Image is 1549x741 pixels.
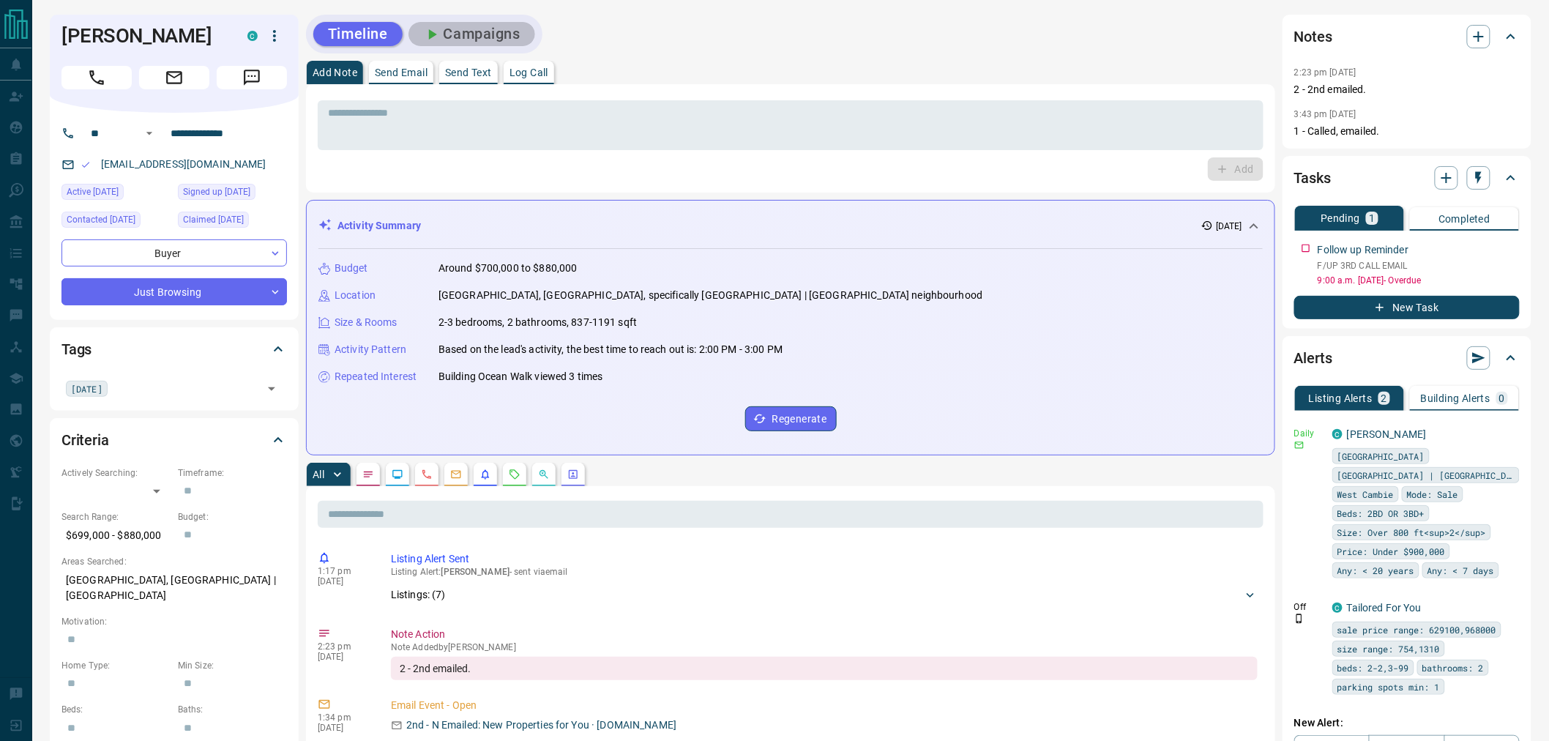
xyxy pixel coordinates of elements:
svg: Calls [421,469,433,480]
svg: Emails [450,469,462,480]
p: Note Added by [PERSON_NAME] [391,642,1258,652]
span: Price: Under $900,000 [1337,544,1445,559]
button: Open [141,124,158,142]
p: Activity Summary [337,218,421,234]
span: parking spots min: 1 [1337,679,1440,694]
div: Sat Oct 11 2025 [178,212,287,232]
p: Home Type: [61,659,171,672]
span: Call [61,66,132,89]
span: [DATE] [71,381,102,396]
p: Size & Rooms [335,315,397,330]
div: Tasks [1294,160,1520,196]
p: Repeated Interest [335,369,417,384]
p: Budget [335,261,368,276]
div: Just Browsing [61,278,287,305]
button: Open [261,379,282,399]
p: Add Note [313,67,357,78]
p: Listing Alerts [1309,393,1373,403]
span: Contacted [DATE] [67,212,135,227]
span: [GEOGRAPHIC_DATA] [1337,449,1425,463]
p: Based on the lead's activity, the best time to reach out is: 2:00 PM - 3:00 PM [438,342,783,357]
p: [DATE] [318,723,369,733]
p: Building Alerts [1421,393,1490,403]
div: condos.ca [1332,429,1343,439]
p: Location [335,288,376,303]
p: [DATE] [318,652,369,662]
p: 2-3 bedrooms, 2 bathrooms, 837-1191 sqft [438,315,637,330]
h1: [PERSON_NAME] [61,24,225,48]
p: Pending [1321,213,1360,223]
button: Regenerate [745,406,837,431]
h2: Criteria [61,428,109,452]
p: Actively Searching: [61,466,171,480]
p: Listing Alert Sent [391,551,1258,567]
p: Send Email [375,67,428,78]
p: Timeframe: [178,466,287,480]
div: condos.ca [1332,603,1343,613]
span: [PERSON_NAME] [441,567,510,577]
h2: Tasks [1294,166,1331,190]
p: 1 - Called, emailed. [1294,124,1520,139]
button: Timeline [313,22,403,46]
p: Daily [1294,427,1324,440]
p: All [313,469,324,480]
span: Claimed [DATE] [183,212,244,227]
span: sale price range: 629100,968000 [1337,622,1496,637]
p: Around $700,000 to $880,000 [438,261,578,276]
span: beds: 2-2,3-99 [1337,660,1409,675]
svg: Listing Alerts [479,469,491,480]
span: West Cambie [1337,487,1394,502]
div: Tags [61,332,287,367]
p: New Alert: [1294,715,1520,731]
svg: Notes [362,469,374,480]
p: Completed [1438,214,1490,224]
div: Buyer [61,239,287,267]
span: Beds: 2BD OR 3BD+ [1337,506,1425,521]
span: Mode: Sale [1407,487,1458,502]
p: [GEOGRAPHIC_DATA], [GEOGRAPHIC_DATA], specifically [GEOGRAPHIC_DATA] | [GEOGRAPHIC_DATA] neighbou... [438,288,982,303]
div: Sat Oct 11 2025 [61,212,171,232]
p: Budget: [178,510,287,524]
p: [DATE] [1216,220,1242,233]
span: Signed up [DATE] [183,185,250,199]
p: 2:23 pm [DATE] [1294,67,1356,78]
a: Tailored For You [1347,602,1422,614]
p: Log Call [510,67,548,78]
div: Notes [1294,19,1520,54]
p: Areas Searched: [61,555,287,568]
svg: Email Valid [81,160,91,170]
p: 1:17 pm [318,566,369,576]
p: Note Action [391,627,1258,642]
h2: Tags [61,338,92,361]
p: 2 - 2nd emailed. [1294,82,1520,97]
p: Listings: ( 7 ) [391,587,446,603]
a: [EMAIL_ADDRESS][DOMAIN_NAME] [101,158,266,170]
p: Send Text [445,67,492,78]
p: Activity Pattern [335,342,406,357]
p: 0 [1499,393,1505,403]
span: size range: 754,1310 [1337,641,1440,656]
svg: Opportunities [538,469,550,480]
p: Email Event - Open [391,698,1258,713]
div: condos.ca [247,31,258,41]
p: Building Ocean Walk viewed 3 times [438,369,602,384]
p: Listing Alert : - sent via email [391,567,1258,577]
div: Alerts [1294,340,1520,376]
span: [GEOGRAPHIC_DATA] | [GEOGRAPHIC_DATA] [1337,468,1515,483]
svg: Lead Browsing Activity [392,469,403,480]
p: 2nd - N Emailed: New Properties for You · [DOMAIN_NAME] [406,718,676,733]
p: Beds: [61,703,171,716]
h2: Notes [1294,25,1332,48]
div: Fri Oct 10 2025 [178,184,287,204]
p: [DATE] [318,576,369,587]
span: Size: Over 800 ft<sup>2</sup> [1337,525,1486,540]
button: New Task [1294,296,1520,319]
h2: Alerts [1294,346,1332,370]
p: Off [1294,600,1324,614]
p: 3:43 pm [DATE] [1294,109,1356,119]
svg: Agent Actions [567,469,579,480]
span: Active [DATE] [67,185,119,199]
p: 9:00 a.m. [DATE] - Overdue [1318,274,1520,287]
span: Any: < 20 years [1337,563,1414,578]
p: Search Range: [61,510,171,524]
